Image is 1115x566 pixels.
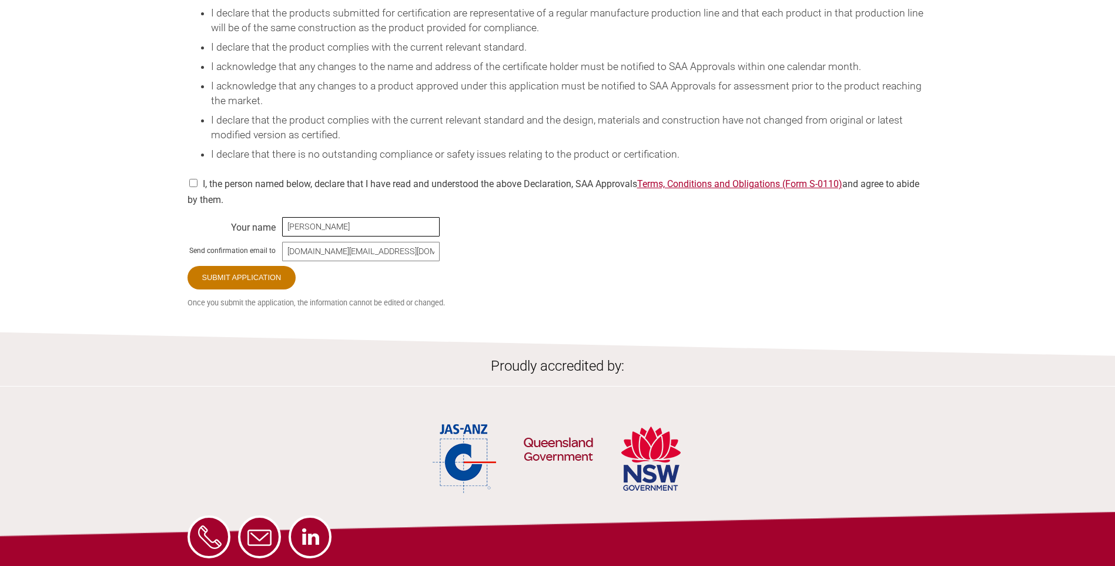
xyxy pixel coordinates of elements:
li: I declare that there is no outstanding compliance or safety issues relating to the product or cer... [211,147,928,162]
li: I acknowledge that any changes to a product approved under this application must be notified to S... [211,79,928,108]
li: I declare that the product complies with the current relevant standard and the design, materials ... [211,113,928,142]
li: I acknowledge that any changes to the name and address of the certificate holder must be notified... [211,59,928,74]
small: Once you submit the application, the information cannot be edited or changed. [187,298,928,307]
div: Send confirmation email to [187,244,276,255]
a: LinkedIn - SAA Approvals [289,515,332,558]
input: Submit Application [187,266,296,289]
div: Your name [187,219,276,231]
img: QLD Government [523,407,594,495]
div: I, the person named below, declare that I have read and understood the above Declaration, SAA App... [187,171,928,205]
a: Terms, Conditions and Obligations (Form S-0110) [637,178,842,189]
img: NSW Government [620,422,682,495]
a: Phone [187,515,230,558]
li: I declare that the product complies with the current relevant standard. [211,40,928,55]
img: JAS-ANZ [433,422,497,495]
a: Email [238,515,281,558]
li: I declare that the products submitted for certification are representative of a regular manufactu... [211,6,928,35]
